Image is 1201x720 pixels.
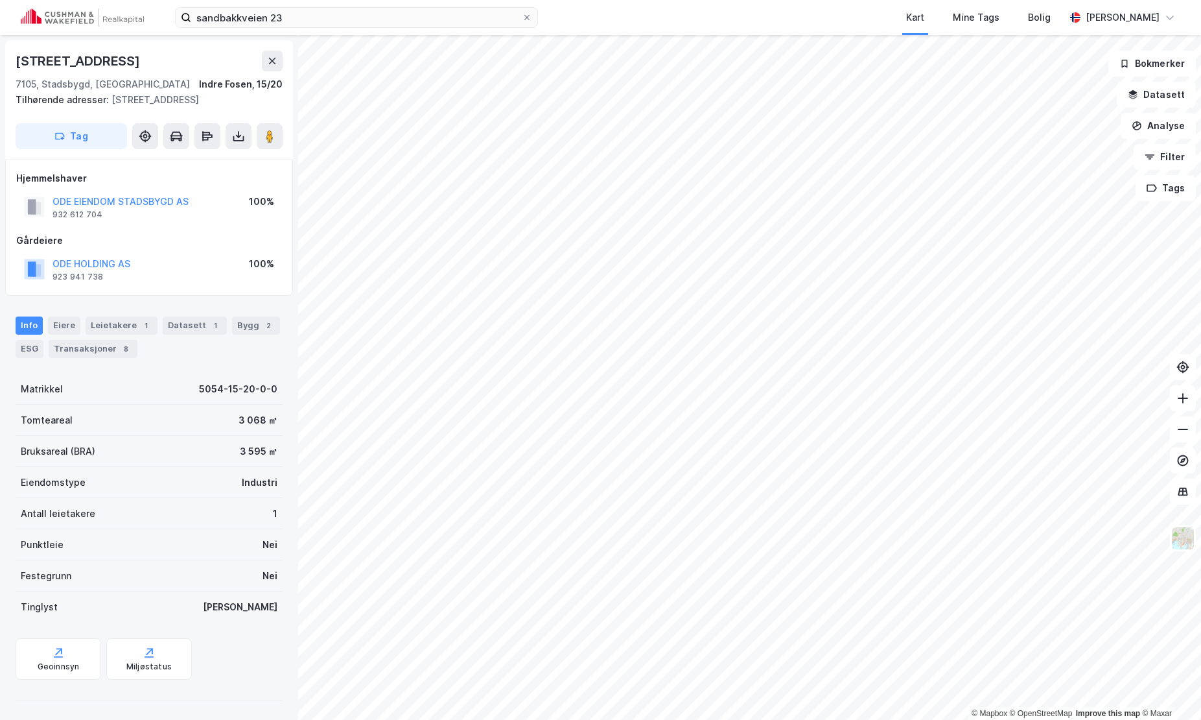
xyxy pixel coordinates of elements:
img: cushman-wakefield-realkapital-logo.202ea83816669bd177139c58696a8fa1.svg [21,8,144,27]
button: Analyse [1121,113,1196,139]
button: Datasett [1117,82,1196,108]
button: Tags [1136,175,1196,201]
div: Bolig [1028,10,1051,25]
div: Transaksjoner [49,340,137,358]
div: 2 [262,319,275,332]
div: [STREET_ADDRESS] [16,51,143,71]
a: Mapbox [972,709,1007,718]
div: 1 [139,319,152,332]
div: Kontrollprogram for chat [1136,658,1201,720]
div: Nei [262,568,277,584]
div: Kart [906,10,924,25]
div: 1 [209,319,222,332]
button: Tag [16,123,127,149]
div: Industri [242,475,277,490]
div: Eiendomstype [21,475,86,490]
div: 3 068 ㎡ [239,413,277,428]
div: 8 [119,342,132,355]
a: Improve this map [1076,709,1140,718]
div: [PERSON_NAME] [1086,10,1160,25]
div: 932 612 704 [52,210,102,220]
div: Tinglyst [21,599,58,615]
div: [STREET_ADDRESS] [16,92,272,108]
div: Mine Tags [953,10,999,25]
div: Matrikkel [21,381,63,397]
div: 5054-15-20-0-0 [199,381,277,397]
div: 923 941 738 [52,272,103,282]
button: Bokmerker [1108,51,1196,77]
div: [PERSON_NAME] [203,599,277,615]
div: Bygg [232,317,280,335]
div: 3 595 ㎡ [240,444,277,459]
input: Søk på adresse, matrikkel, gårdeiere, leietakere eller personer [191,8,522,27]
div: 7105, Stadsbygd, [GEOGRAPHIC_DATA] [16,77,190,92]
div: 1 [273,506,277,522]
iframe: Chat Widget [1136,658,1201,720]
div: Geoinnsyn [38,662,80,672]
a: OpenStreetMap [1010,709,1073,718]
div: Eiere [48,317,80,335]
div: Tomteareal [21,413,73,428]
div: Gårdeiere [16,233,282,248]
div: 100% [249,256,274,272]
div: Miljøstatus [126,662,172,672]
div: Punktleie [21,537,64,553]
span: Tilhørende adresser: [16,94,111,105]
div: Datasett [163,317,227,335]
div: Festegrunn [21,568,71,584]
div: Info [16,317,43,335]
div: Hjemmelshaver [16,171,282,186]
div: Antall leietakere [21,506,95,522]
div: Bruksareal (BRA) [21,444,95,459]
div: ESG [16,340,43,358]
img: Z [1171,526,1195,551]
button: Filter [1134,144,1196,170]
div: Indre Fosen, 15/20 [199,77,283,92]
div: Leietakere [86,317,157,335]
div: 100% [249,194,274,210]
div: Nei [262,537,277,553]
